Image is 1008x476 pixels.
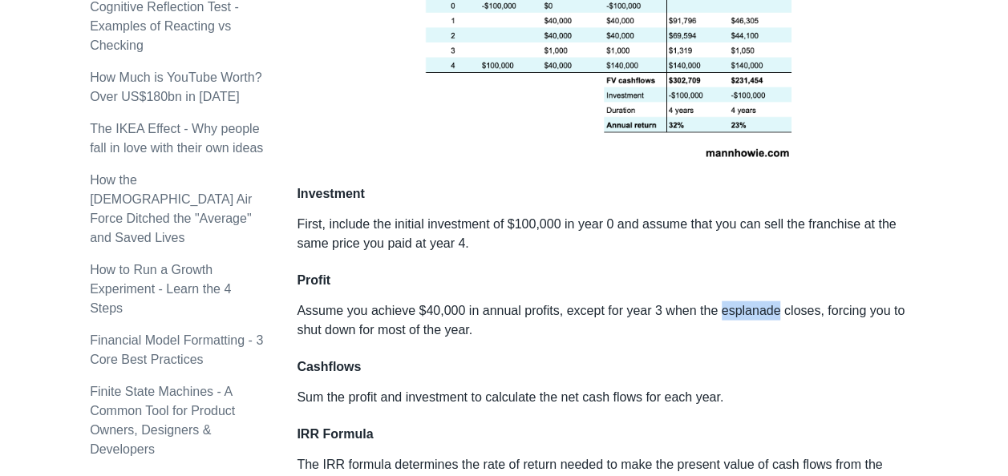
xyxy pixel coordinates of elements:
[90,263,231,315] a: How to Run a Growth Experiment - Learn the 4 Steps
[90,173,252,244] a: How the [DEMOGRAPHIC_DATA] Air Force Ditched the "Average" and Saved Lives
[297,186,918,202] h4: Investment
[297,359,918,375] h4: Cashflows
[90,122,263,155] a: The IKEA Effect - Why people fall in love with their own ideas
[90,71,261,103] a: How Much is YouTube Worth? Over US$180bn in [DATE]
[297,272,918,288] h4: Profit
[297,426,918,442] h4: IRR Formula
[297,301,918,340] p: Assume you achieve $40,000 in annual profits, except for year 3 when the esplanade closes, forcin...
[297,388,918,407] p: Sum the profit and investment to calculate the net cash flows for each year.
[297,215,918,253] p: First, include the initial investment of $100,000 in year 0 and assume that you can sell the fran...
[90,385,235,456] a: Finite State Machines - A Common Tool for Product Owners, Designers & Developers
[90,333,263,366] a: Financial Model Formatting - 3 Core Best Practices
